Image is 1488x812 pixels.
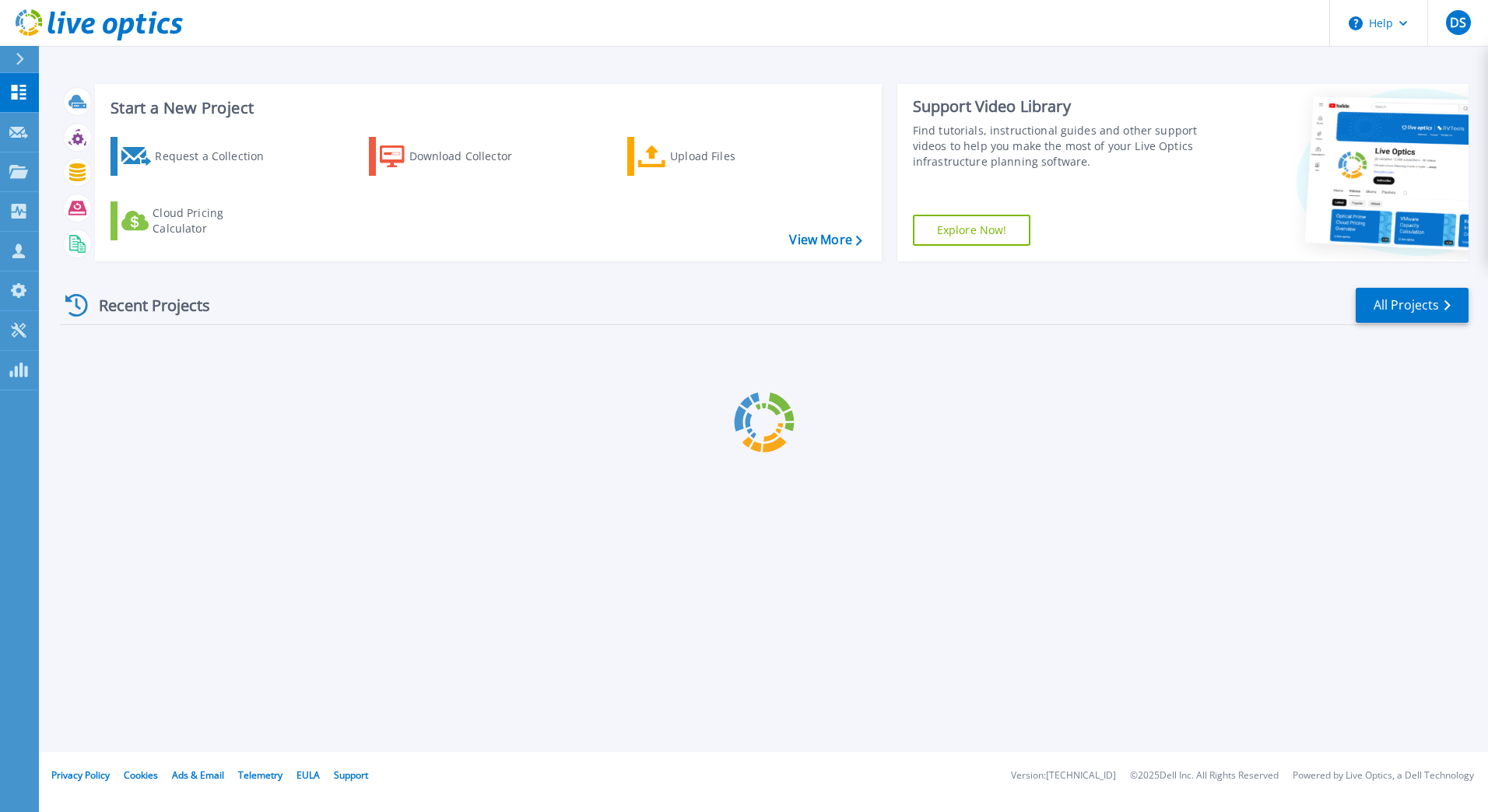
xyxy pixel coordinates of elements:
[1293,771,1474,781] li: Powered by Live Optics, a Dell Technology
[1356,288,1469,323] a: All Projects
[334,768,368,782] a: Support
[111,137,284,176] a: Request a Collection
[1011,771,1116,781] li: Version: [TECHNICAL_ID]
[60,286,231,324] div: Recent Projects
[111,201,284,240] a: Cloud Pricing Calculator
[913,215,1031,246] a: Explore Now!
[172,768,224,782] a: Ads & Email
[1130,771,1279,781] li: © 2025 Dell Inc. All Rights Reserved
[369,137,542,176] a: Download Collector
[153,205,277,236] div: Cloud Pricing Calculator
[789,233,862,247] a: View More
[409,141,534,172] div: Download Collector
[297,768,320,782] a: EULA
[913,123,1204,170] div: Find tutorials, instructional guides and other support videos to help you make the most of your L...
[155,141,279,172] div: Request a Collection
[913,96,1204,117] div: Support Video Library
[124,768,158,782] a: Cookies
[238,768,283,782] a: Telemetry
[1450,16,1466,29] span: DS
[670,141,795,172] div: Upload Files
[627,137,801,176] a: Upload Files
[111,100,862,117] h3: Start a New Project
[51,768,110,782] a: Privacy Policy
